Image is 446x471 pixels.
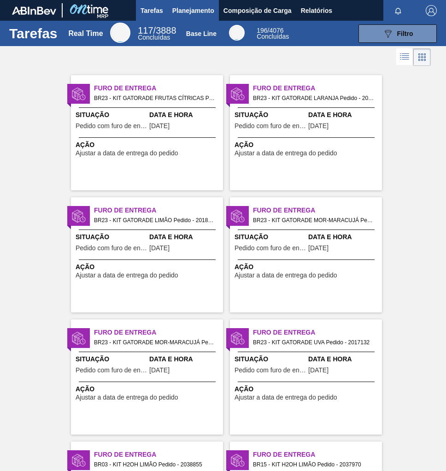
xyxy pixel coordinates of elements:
[231,331,245,345] img: status
[149,367,170,374] span: 29/09/2025,
[110,23,130,43] div: Real Time
[76,354,147,364] span: Situação
[12,6,56,15] img: TNhmsLtSVTkK8tSr43FrP2fwEKptu5GPRR3wAAAABJRU5ErkJggg==
[253,93,375,103] span: BR23 - KIT GATORADE LARANJA Pedido - 2018349
[138,25,176,35] span: / 3888
[76,232,147,242] span: Situação
[76,245,147,252] span: Pedido com furo de entrega
[72,331,86,345] img: status
[149,245,170,252] span: 30/08/2025,
[235,262,380,272] span: Ação
[235,123,306,130] span: Pedido com furo de entrega
[94,328,223,337] span: Furo de Entrega
[235,384,380,394] span: Ação
[76,394,178,401] span: Ajustar a data de entrega do pedido
[76,384,221,394] span: Ação
[257,33,289,40] span: Concluídas
[301,5,332,16] span: Relatórios
[257,28,289,40] div: Base Line
[229,25,245,41] div: Base Line
[138,34,170,41] span: Concluídas
[396,48,413,66] div: Visão em Lista
[235,232,306,242] span: Situação
[94,83,223,93] span: Furo de Entrega
[231,453,245,467] img: status
[308,123,329,130] span: 30/08/2025,
[257,27,267,34] span: 196
[413,48,431,66] div: Visão em Cards
[235,354,306,364] span: Situação
[94,450,223,459] span: Furo de Entrega
[76,140,221,150] span: Ação
[138,25,153,35] span: 117
[72,87,86,101] img: status
[257,27,283,34] span: / 4076
[383,4,413,17] button: Notificações
[94,215,216,225] span: BR23 - KIT GATORADE LIMÃO Pedido - 2018485
[68,29,103,38] div: Real Time
[426,5,437,16] img: Logout
[186,30,217,37] div: Base Line
[235,394,337,401] span: Ajustar a data de entrega do pedido
[235,110,306,120] span: Situação
[308,245,329,252] span: 30/08/2025,
[253,459,375,470] span: BR15 - KIT H2OH LIMÃO Pedido - 2037970
[308,367,329,374] span: 18/09/2025,
[231,87,245,101] img: status
[76,262,221,272] span: Ação
[223,5,292,16] span: Composição de Carga
[235,245,306,252] span: Pedido com furo de entrega
[253,337,375,347] span: BR23 - KIT GATORADE UVA Pedido - 2017132
[253,83,382,93] span: Furo de Entrega
[235,140,380,150] span: Ação
[358,24,437,43] button: Filtro
[308,110,380,120] span: Data e Hora
[253,450,382,459] span: Furo de Entrega
[141,5,163,16] span: Tarefas
[9,28,58,39] h1: Tarefas
[138,27,176,41] div: Real Time
[72,453,86,467] img: status
[72,209,86,223] img: status
[149,232,221,242] span: Data e Hora
[149,110,221,120] span: Data e Hora
[76,272,178,279] span: Ajustar a data de entrega do pedido
[253,206,382,215] span: Furo de Entrega
[76,123,147,130] span: Pedido com furo de entrega
[235,150,337,157] span: Ajustar a data de entrega do pedido
[253,215,375,225] span: BR23 - KIT GATORADE MOR-MARACUJÁ Pedido - 2018350
[94,206,223,215] span: Furo de Entrega
[397,30,413,37] span: Filtro
[231,209,245,223] img: status
[172,5,214,16] span: Planejamento
[235,367,306,374] span: Pedido com furo de entrega
[76,150,178,157] span: Ajustar a data de entrega do pedido
[76,110,147,120] span: Situação
[76,367,147,374] span: Pedido com furo de entrega
[308,354,380,364] span: Data e Hora
[94,459,216,470] span: BR03 - KIT H2OH LIMÃO Pedido - 2038855
[253,328,382,337] span: Furo de Entrega
[149,123,170,130] span: 02/10/2025,
[308,232,380,242] span: Data e Hora
[235,272,337,279] span: Ajustar a data de entrega do pedido
[94,93,216,103] span: BR23 - KIT GATORADE FRUTAS CÍTRICAS Pedido - 2038893
[94,337,216,347] span: BR23 - KIT GATORADE MOR-MARACUJÁ Pedido - 2038887
[149,354,221,364] span: Data e Hora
